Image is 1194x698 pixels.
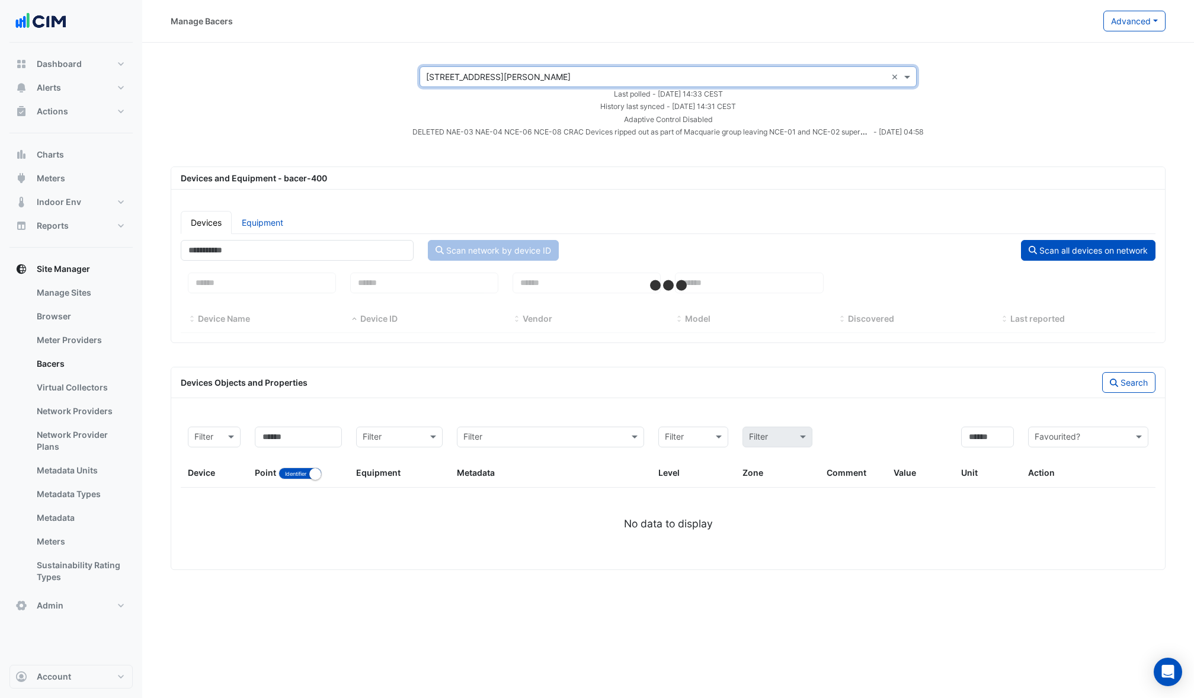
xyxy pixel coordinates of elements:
[873,127,924,136] small: - [DATE] 04:58
[37,600,63,611] span: Admin
[1000,315,1009,324] span: Last reported
[685,313,710,324] span: Model
[27,399,133,423] a: Network Providers
[1102,372,1155,393] button: Search
[838,315,846,324] span: Discovered
[961,468,978,478] span: Unit
[27,305,133,328] a: Browser
[1103,11,1166,31] button: Advanced
[188,315,196,324] span: Device Name
[624,115,713,124] small: Adaptive Control Disabled
[891,71,901,83] span: Clear
[350,315,358,324] span: Device ID
[15,105,27,117] app-icon: Actions
[9,665,133,689] button: Account
[37,263,90,275] span: Site Manager
[27,482,133,506] a: Metadata Types
[614,89,723,98] small: Tue 23-Sep-2025 22:33 AEST
[27,530,133,553] a: Meters
[27,553,133,589] a: Sustainability Rating Types
[27,459,133,482] a: Metadata Units
[600,102,736,111] small: Tue 23-Sep-2025 22:31 AEST
[27,328,133,352] a: Meter Providers
[9,76,133,100] button: Alerts
[9,167,133,190] button: Meters
[15,82,27,94] app-icon: Alerts
[15,58,27,70] app-icon: Dashboard
[27,281,133,305] a: Manage Sites
[9,281,133,594] div: Site Manager
[15,196,27,208] app-icon: Indoor Env
[15,172,27,184] app-icon: Meters
[9,594,133,617] button: Admin
[37,82,61,94] span: Alerts
[9,214,133,238] button: Reports
[356,468,401,478] span: Equipment
[37,105,68,117] span: Actions
[174,172,1163,184] div: Devices and Equipment - bacer-400
[848,313,894,324] span: Discovered
[1010,313,1065,324] span: Last reported
[14,9,68,33] img: Company Logo
[188,468,215,478] span: Device
[1028,468,1055,478] span: Action
[37,58,82,70] span: Dashboard
[360,313,398,324] span: Device ID
[412,126,985,136] small: DELETED NAE-03 NAE-04 NCE-06 NCE-08 CRAC Devices ripped out as part of Macquarie group leaving NC...
[742,468,763,478] span: Zone
[15,600,27,611] app-icon: Admin
[37,671,71,683] span: Account
[171,15,233,27] div: Manage Bacers
[198,313,250,324] span: Device Name
[1021,240,1155,261] button: Scan all devices on network
[735,427,820,447] div: Please select Filter first
[37,172,65,184] span: Meters
[279,468,322,478] ui-switch: Toggle between object name and object identifier
[9,52,133,76] button: Dashboard
[37,196,81,208] span: Indoor Env
[15,149,27,161] app-icon: Charts
[9,257,133,281] button: Site Manager
[412,125,924,137] div: DELETED NAE-03 NAE-04 NCE-06 NCE-08 CRAC Devices ripped out as part of Macquarie group leaving NC...
[1154,658,1182,686] div: Open Intercom Messenger
[37,220,69,232] span: Reports
[894,468,916,478] span: Value
[27,352,133,376] a: Bacers
[255,468,276,478] span: Point
[658,468,680,478] span: Level
[181,377,308,388] span: Devices Objects and Properties
[9,100,133,123] button: Actions
[523,313,552,324] span: Vendor
[9,190,133,214] button: Indoor Env
[15,220,27,232] app-icon: Reports
[457,468,495,478] span: Metadata
[9,143,133,167] button: Charts
[232,211,293,234] a: Equipment
[27,376,133,399] a: Virtual Collectors
[37,149,64,161] span: Charts
[27,423,133,459] a: Network Provider Plans
[675,315,683,324] span: Model
[181,516,1155,531] div: No data to display
[513,315,521,324] span: Vendor
[15,263,27,275] app-icon: Site Manager
[181,211,232,234] a: Devices
[27,506,133,530] a: Metadata
[827,468,866,478] span: Comment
